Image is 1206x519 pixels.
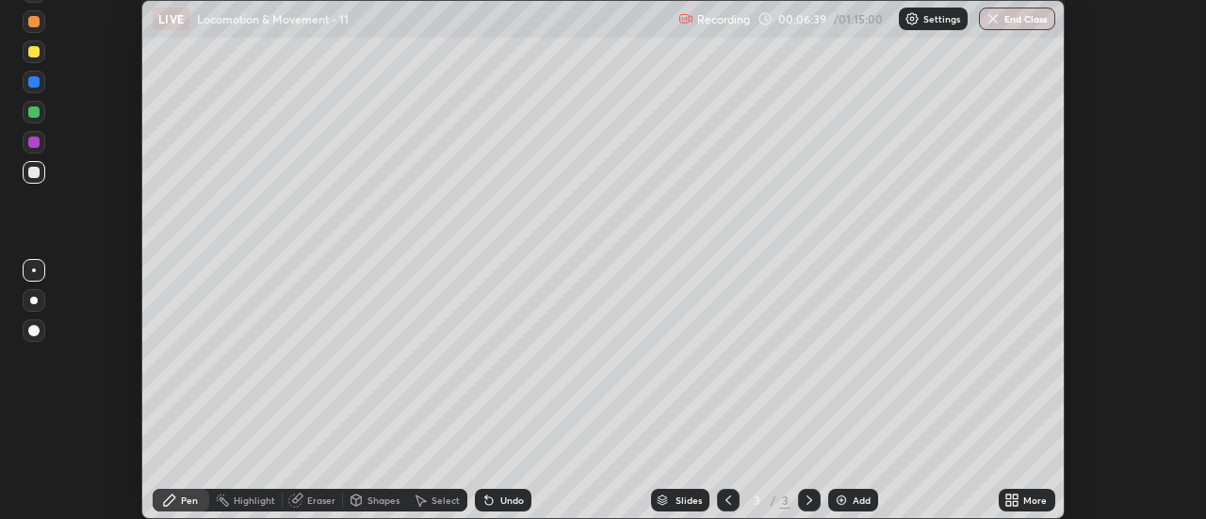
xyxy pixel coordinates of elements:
div: Pen [181,495,198,505]
div: Eraser [307,495,335,505]
p: Locomotion & Movement - 11 [197,11,349,26]
div: Select [432,495,460,505]
div: Highlight [234,495,275,505]
div: / [770,495,775,506]
div: Shapes [367,495,399,505]
div: 3 [779,492,790,509]
div: Slides [676,495,702,505]
img: class-settings-icons [904,11,920,26]
img: add-slide-button [834,493,849,508]
button: End Class [979,8,1055,30]
div: Add [853,495,871,505]
img: recording.375f2c34.svg [678,11,693,26]
p: LIVE [158,11,184,26]
img: end-class-cross [986,11,1001,26]
div: Undo [500,495,524,505]
div: More [1023,495,1047,505]
p: Settings [923,14,960,24]
div: 3 [747,495,766,506]
p: Recording [697,12,750,26]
